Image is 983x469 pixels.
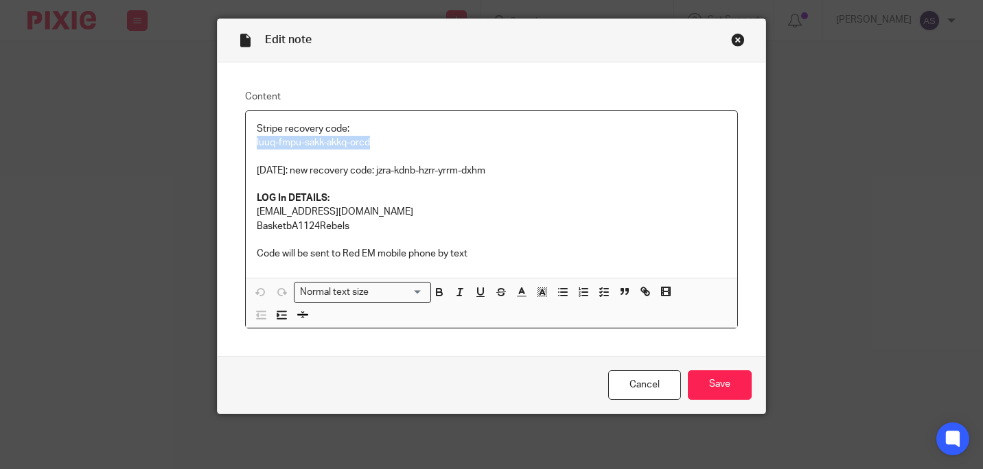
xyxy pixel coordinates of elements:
[257,136,726,149] p: luuq-fmpu-sakk-akkq-orcd
[294,282,431,303] div: Search for option
[257,219,726,233] p: BasketbA1124Rebels
[265,34,312,45] span: Edit note
[731,33,745,47] div: Close this dialog window
[245,90,738,104] label: Content
[608,370,681,400] a: Cancel
[257,164,726,192] p: [DATE]: new recovery code: jzra-kdnb-hzrr-yrrm-dxhm
[257,122,726,136] p: Stripe recovery code:
[297,285,372,300] span: Normal text size
[688,370,752,400] input: Save
[257,193,329,203] strong: LOG In DETAILS:
[257,205,726,219] p: [EMAIL_ADDRESS][DOMAIN_NAME]
[373,285,423,300] input: Search for option
[257,247,726,261] p: Code will be sent to Red EM mobile phone by text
